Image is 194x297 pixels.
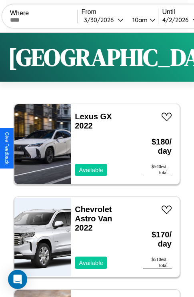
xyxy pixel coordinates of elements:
[143,222,172,257] h3: $ 170 / day
[10,10,77,17] label: Where
[143,257,172,269] div: $ 510 est. total
[8,270,27,289] div: Open Intercom Messenger
[128,16,150,24] div: 10am
[4,132,10,165] div: Give Feedback
[162,16,192,24] div: 4 / 2 / 2026
[126,16,158,24] button: 10am
[82,16,126,24] button: 3/30/2026
[143,129,172,164] h3: $ 180 / day
[79,257,103,268] p: Available
[75,112,112,130] a: Lexus GX 2022
[79,165,103,175] p: Available
[84,16,118,24] div: 3 / 30 / 2026
[143,164,172,176] div: $ 540 est. total
[75,205,112,232] a: Chevrolet Astro Van 2022
[82,8,158,16] label: From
